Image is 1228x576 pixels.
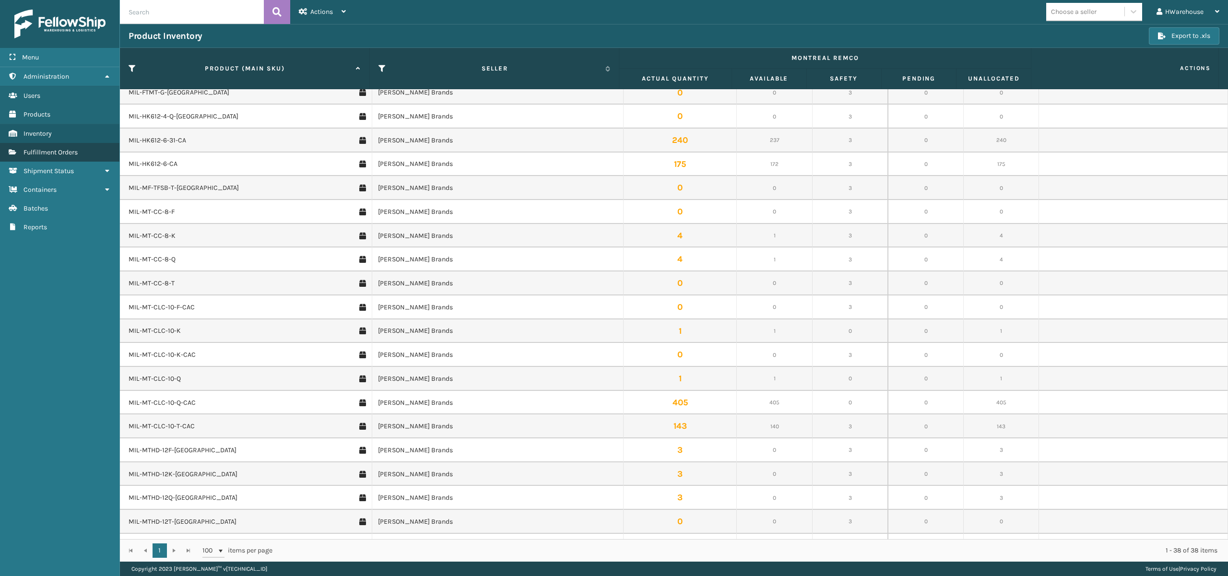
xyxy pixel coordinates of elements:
td: [PERSON_NAME] Brands [372,271,624,295]
td: 0 [737,81,813,105]
td: 4 [624,247,737,271]
span: Menu [22,53,39,61]
td: 0 [964,271,1039,295]
td: [PERSON_NAME] Brands [372,153,624,176]
span: items per page [202,543,272,558]
td: 0 [888,176,964,200]
td: 3 [813,200,888,224]
td: 3 [813,105,888,129]
td: 0 [888,414,964,438]
td: 0 [624,295,737,319]
td: 3 [624,486,737,510]
td: 0 [737,534,813,558]
td: 0 [888,247,964,271]
td: 3 [813,176,888,200]
span: Actions [310,8,333,16]
td: 0 [888,534,964,558]
td: 0 [813,319,888,343]
td: 0 [624,200,737,224]
td: 0 [888,200,964,224]
td: 0 [888,319,964,343]
td: 1 [737,247,813,271]
td: [PERSON_NAME] Brands [372,391,624,415]
td: 0 [737,271,813,295]
div: | [1145,562,1216,576]
a: MIL-MT-CC-8-T [129,279,175,288]
td: 0 [964,105,1039,129]
a: MIL-HK612-4-Q-[GEOGRAPHIC_DATA] [129,112,238,121]
a: 1 [153,543,167,558]
a: MIL-MT-CLC-10-K-CAC [129,350,196,360]
td: 0 [624,81,737,105]
td: 0 [888,153,964,176]
td: 0 [624,105,737,129]
td: 0 [964,534,1039,558]
a: MIL-FTMT-G-[GEOGRAPHIC_DATA] [129,88,229,97]
td: 4 [964,247,1039,271]
td: [PERSON_NAME] Brands [372,176,624,200]
td: 0 [888,224,964,248]
span: Reports [24,223,47,231]
span: Actions [1034,60,1216,76]
td: 1 [964,367,1039,391]
td: 4 [624,224,737,248]
td: 0 [624,534,737,558]
a: MIL-MT-CLC-10-Q [129,374,181,384]
td: 0 [737,510,813,534]
a: MIL-MTHD-12T-[GEOGRAPHIC_DATA] [129,517,236,527]
span: Products [24,110,50,118]
td: 0 [737,462,813,486]
span: 100 [202,546,217,555]
label: Seller [389,64,601,73]
td: 0 [624,271,737,295]
td: 1 [624,319,737,343]
td: 3 [813,271,888,295]
td: 0 [624,176,737,200]
td: [PERSON_NAME] Brands [372,247,624,271]
div: Choose a seller [1051,7,1097,17]
td: 0 [737,438,813,462]
td: 240 [964,129,1039,153]
a: MIL-MT-CC-8-K [129,231,176,241]
td: [PERSON_NAME] Brands [372,534,624,558]
label: Actual Quantity [628,74,722,83]
td: 0 [888,129,964,153]
td: 0 [888,271,964,295]
span: Fulfillment Orders [24,148,78,156]
td: 3 [813,462,888,486]
td: 0 [737,105,813,129]
span: Batches [24,204,48,212]
td: [PERSON_NAME] Brands [372,105,624,129]
td: 240 [624,129,737,153]
a: MIL-MTHD-12K-[GEOGRAPHIC_DATA] [129,470,237,479]
td: 0 [888,510,964,534]
td: 0 [964,295,1039,319]
td: 0 [888,343,964,367]
td: [PERSON_NAME] Brands [372,224,624,248]
img: logo [14,10,106,38]
td: 3 [813,129,888,153]
td: 3 [964,438,1039,462]
label: Pending [890,74,947,83]
button: Export to .xls [1149,27,1219,45]
a: MIL-MT-CC-8-Q [129,255,176,264]
td: 3 [624,462,737,486]
td: 0 [737,295,813,319]
a: MIL-MTHD-12Q-[GEOGRAPHIC_DATA] [129,493,237,503]
a: Terms of Use [1145,565,1179,572]
td: 0 [888,81,964,105]
td: [PERSON_NAME] Brands [372,343,624,367]
td: [PERSON_NAME] Brands [372,510,624,534]
span: Shipment Status [24,167,74,175]
td: [PERSON_NAME] Brands [372,462,624,486]
td: [PERSON_NAME] Brands [372,81,624,105]
label: Available [741,74,798,83]
td: [PERSON_NAME] Brands [372,438,624,462]
td: 172 [737,153,813,176]
td: 1 [737,224,813,248]
span: Containers [24,186,57,194]
a: MIL-MT-CLC-10-T-CAC [129,422,195,431]
td: 0 [888,462,964,486]
td: 3 [624,438,737,462]
a: Privacy Policy [1180,565,1216,572]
